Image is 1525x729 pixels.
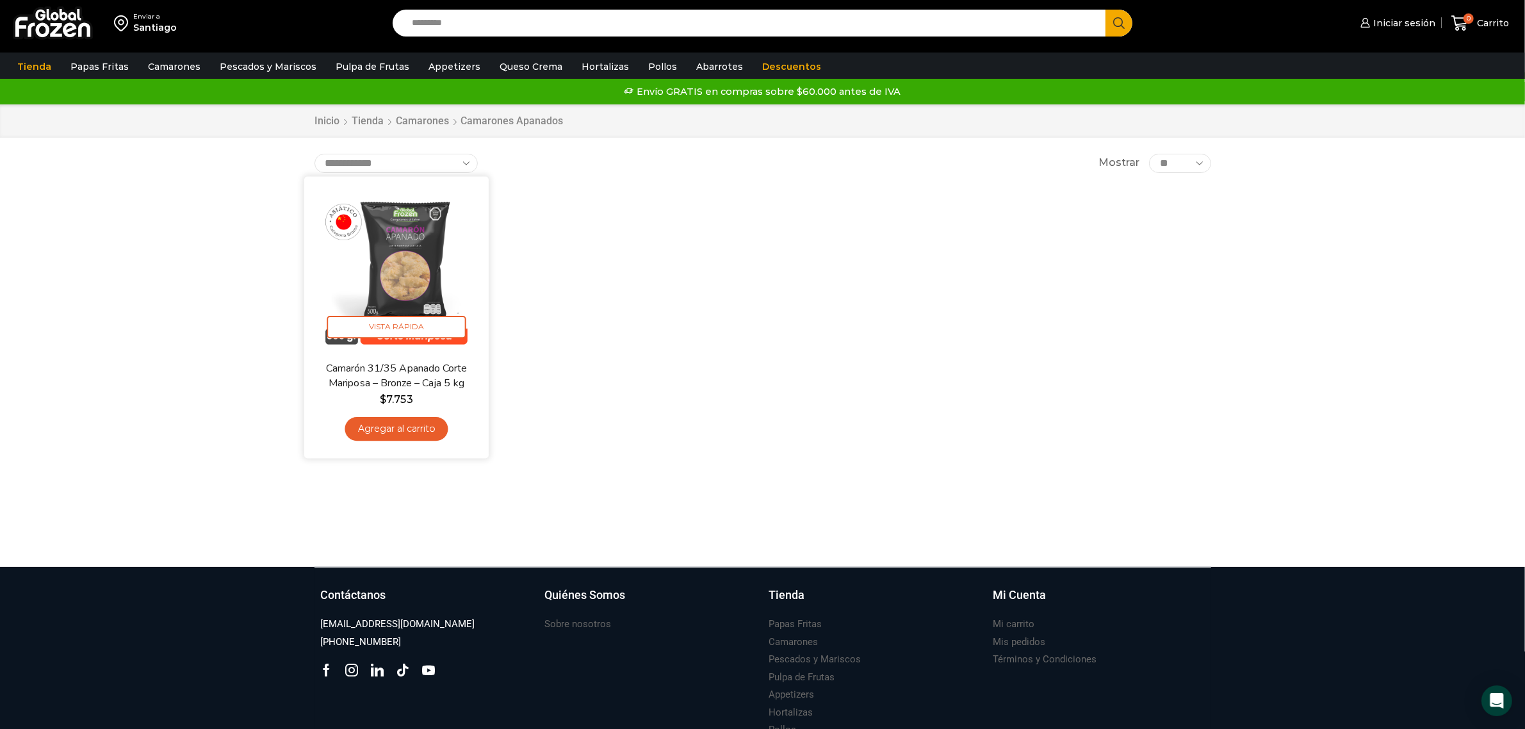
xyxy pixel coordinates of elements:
[769,669,835,686] a: Pulpa de Frutas
[321,587,386,603] h3: Contáctanos
[993,634,1046,651] a: Mis pedidos
[329,54,416,79] a: Pulpa de Frutas
[321,634,402,651] a: [PHONE_NUMBER]
[993,651,1097,668] a: Términos y Condiciones
[493,54,569,79] a: Queso Crema
[690,54,749,79] a: Abarrotes
[769,635,819,649] h3: Camarones
[769,587,805,603] h3: Tienda
[769,671,835,684] h3: Pulpa de Frutas
[213,54,323,79] a: Pescados y Mariscos
[322,361,470,391] a: Camarón 31/35 Apanado Corte Mariposa – Bronze – Caja 5 kg
[133,12,177,21] div: Enviar a
[545,618,612,631] h3: Sobre nosotros
[114,12,133,34] img: address-field-icon.svg
[321,635,402,649] h3: [PHONE_NUMBER]
[321,616,475,633] a: [EMAIL_ADDRESS][DOMAIN_NAME]
[461,115,564,127] h1: Camarones Apanados
[352,114,385,129] a: Tienda
[769,653,861,666] h3: Pescados y Mariscos
[769,616,822,633] a: Papas Fritas
[64,54,135,79] a: Papas Fritas
[314,114,341,129] a: Inicio
[321,618,475,631] h3: [EMAIL_ADDRESS][DOMAIN_NAME]
[993,618,1035,631] h3: Mi carrito
[380,393,386,405] span: $
[11,54,58,79] a: Tienda
[756,54,828,79] a: Descuentos
[545,587,756,616] a: Quiénes Somos
[1464,13,1474,24] span: 0
[993,635,1046,649] h3: Mis pedidos
[769,704,813,721] a: Hortalizas
[314,154,478,173] select: Pedido de la tienda
[1357,10,1435,36] a: Iniciar sesión
[769,587,981,616] a: Tienda
[1474,17,1509,29] span: Carrito
[993,616,1035,633] a: Mi carrito
[545,616,612,633] a: Sobre nosotros
[769,688,815,701] h3: Appetizers
[1098,156,1139,170] span: Mostrar
[321,587,532,616] a: Contáctanos
[133,21,177,34] div: Santiago
[142,54,207,79] a: Camarones
[769,651,861,668] a: Pescados y Mariscos
[545,587,626,603] h3: Quiénes Somos
[575,54,635,79] a: Hortalizas
[642,54,683,79] a: Pollos
[769,618,822,631] h3: Papas Fritas
[396,114,450,129] a: Camarones
[1448,8,1512,38] a: 0 Carrito
[1105,10,1132,37] button: Search button
[993,587,1205,616] a: Mi Cuenta
[380,393,412,405] bdi: 7.753
[993,653,1097,666] h3: Términos y Condiciones
[993,587,1047,603] h3: Mi Cuenta
[769,686,815,703] a: Appetizers
[314,114,564,129] nav: Breadcrumb
[769,706,813,719] h3: Hortalizas
[1370,17,1435,29] span: Iniciar sesión
[422,54,487,79] a: Appetizers
[327,316,466,338] span: Vista Rápida
[769,634,819,651] a: Camarones
[1481,685,1512,716] div: Open Intercom Messenger
[345,417,448,441] a: Agregar al carrito: “Camarón 31/35 Apanado Corte Mariposa - Bronze - Caja 5 kg”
